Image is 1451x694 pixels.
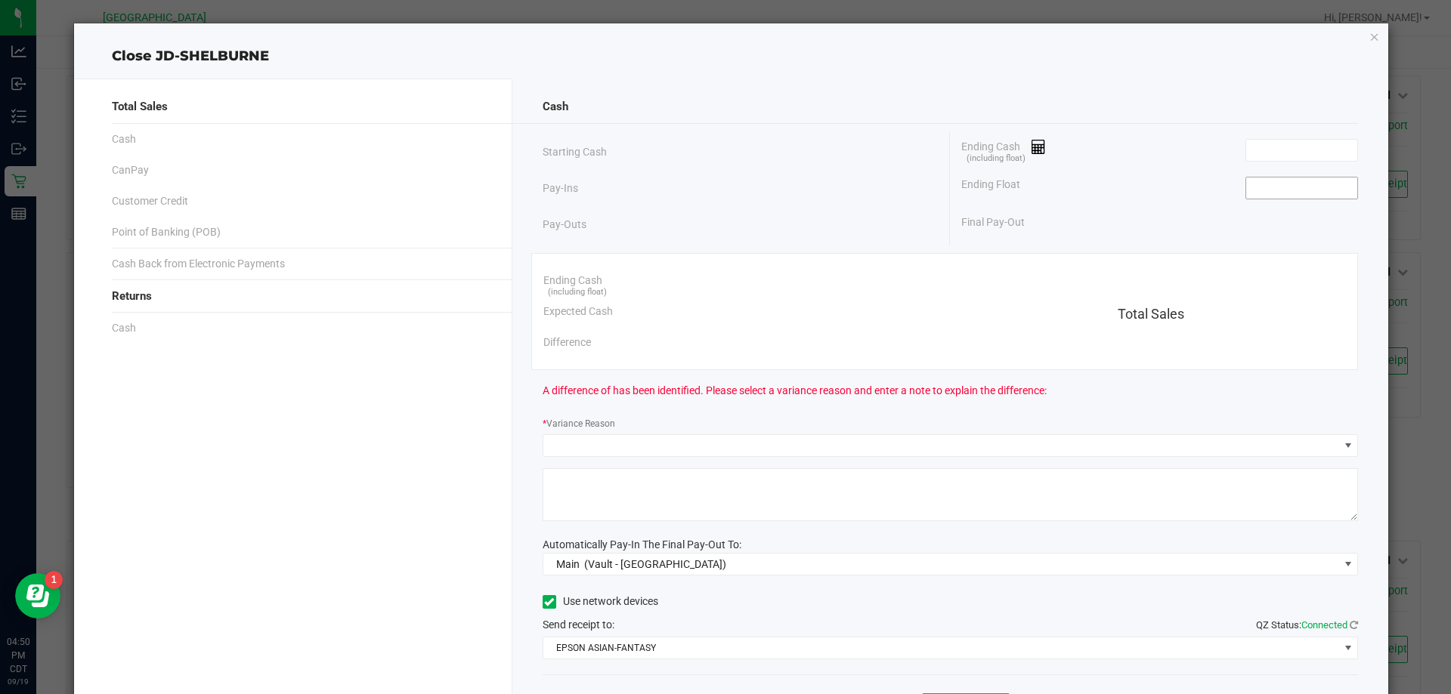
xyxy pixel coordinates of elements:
[543,304,613,319] span: Expected Cash
[543,217,586,233] span: Pay-Outs
[543,618,614,631] span: Send receipt to:
[543,335,591,350] span: Difference
[543,144,607,160] span: Starting Cash
[112,280,481,313] div: Returns
[543,98,568,116] span: Cash
[543,538,741,551] span: Automatically Pay-In The Final Pay-Out To:
[1301,619,1347,631] span: Connected
[967,153,1026,165] span: (including float)
[543,383,1047,399] span: A difference of has been identified. Please select a variance reason and enter a note to explain ...
[543,594,658,609] label: Use network devices
[74,46,1389,66] div: Close JD-SHELBURNE
[112,162,149,178] span: CanPay
[1256,619,1358,631] span: QZ Status:
[961,139,1046,162] span: Ending Cash
[112,98,168,116] span: Total Sales
[584,558,726,570] span: (Vault - [GEOGRAPHIC_DATA])
[45,571,63,589] iframe: Resource center unread badge
[543,417,615,430] label: Variance Reason
[543,637,1339,659] span: EPSON ASIAN-FANTASY
[1118,306,1184,322] span: Total Sales
[548,286,607,299] span: (including float)
[961,214,1025,230] span: Final Pay-Out
[112,224,221,240] span: Point of Banking (POB)
[112,193,188,209] span: Customer Credit
[961,177,1020,199] span: Ending Float
[112,131,136,147] span: Cash
[112,320,136,336] span: Cash
[543,273,602,288] span: Ending Cash
[112,256,285,272] span: Cash Back from Electronic Payments
[556,558,580,570] span: Main
[543,180,578,196] span: Pay-Ins
[15,573,60,618] iframe: Resource center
